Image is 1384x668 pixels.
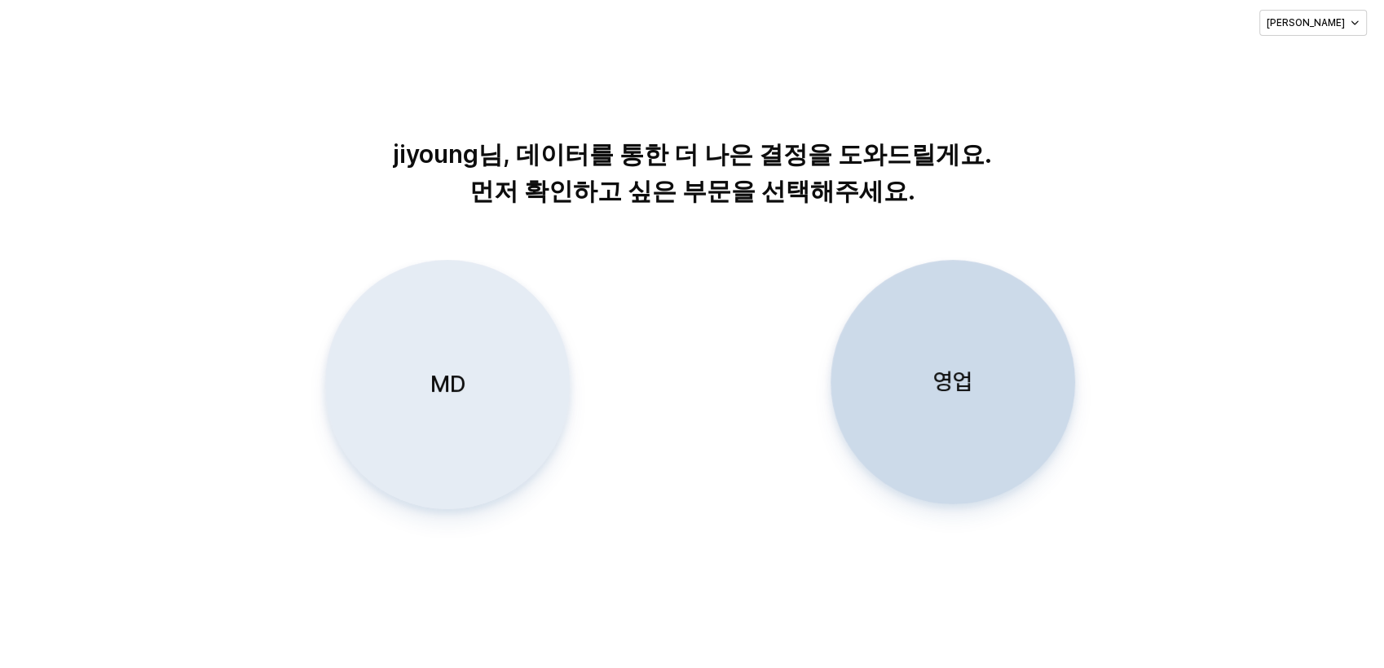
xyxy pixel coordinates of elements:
[1259,10,1367,36] button: [PERSON_NAME]
[430,369,465,399] p: MD
[933,367,972,397] p: 영업
[1267,16,1345,29] p: [PERSON_NAME]
[276,136,1109,209] p: jiyoung님, 데이터를 통한 더 나은 결정을 도와드릴게요. 먼저 확인하고 싶은 부문을 선택해주세요.
[831,260,1075,504] button: 영업
[325,260,570,509] button: MD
